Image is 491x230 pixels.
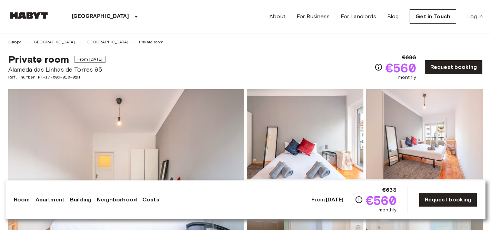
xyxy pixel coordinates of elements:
a: About [269,12,285,21]
a: Private room [139,39,163,45]
img: Picture of unit PT-17-005-010-02H [247,89,363,179]
a: Neighborhood [97,196,137,204]
svg: Check cost overview for full price breakdown. Please note that discounts apply to new joiners onl... [355,196,363,204]
img: Habyt [8,12,50,19]
a: Apartment [36,196,64,204]
a: For Landlords [341,12,376,21]
a: Request booking [424,60,483,74]
span: From [DATE] [74,56,106,63]
a: Log in [467,12,483,21]
span: €633 [402,53,416,62]
a: Room [14,196,30,204]
span: €560 [366,194,397,207]
a: [GEOGRAPHIC_DATA] [32,39,75,45]
span: monthly [398,74,416,81]
a: For Business [297,12,330,21]
p: [GEOGRAPHIC_DATA] [72,12,129,21]
span: €633 [382,186,397,194]
a: Blog [387,12,399,21]
b: [DATE] [326,196,343,203]
span: Private room [8,53,69,65]
img: Picture of unit PT-17-005-010-02H [366,89,483,179]
a: Get in Touch [410,9,456,24]
a: Costs [142,196,159,204]
span: monthly [379,207,397,213]
span: From: [311,196,343,203]
a: Request booking [419,192,477,207]
a: [GEOGRAPHIC_DATA] [86,39,128,45]
span: Alameda das Linhas de Torres 95 [8,65,106,74]
a: Building [70,196,91,204]
span: €560 [385,62,416,74]
a: Europe [8,39,22,45]
span: Ref. number PT-17-005-010-02H [8,74,106,80]
svg: Check cost overview for full price breakdown. Please note that discounts apply to new joiners onl... [374,63,383,71]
